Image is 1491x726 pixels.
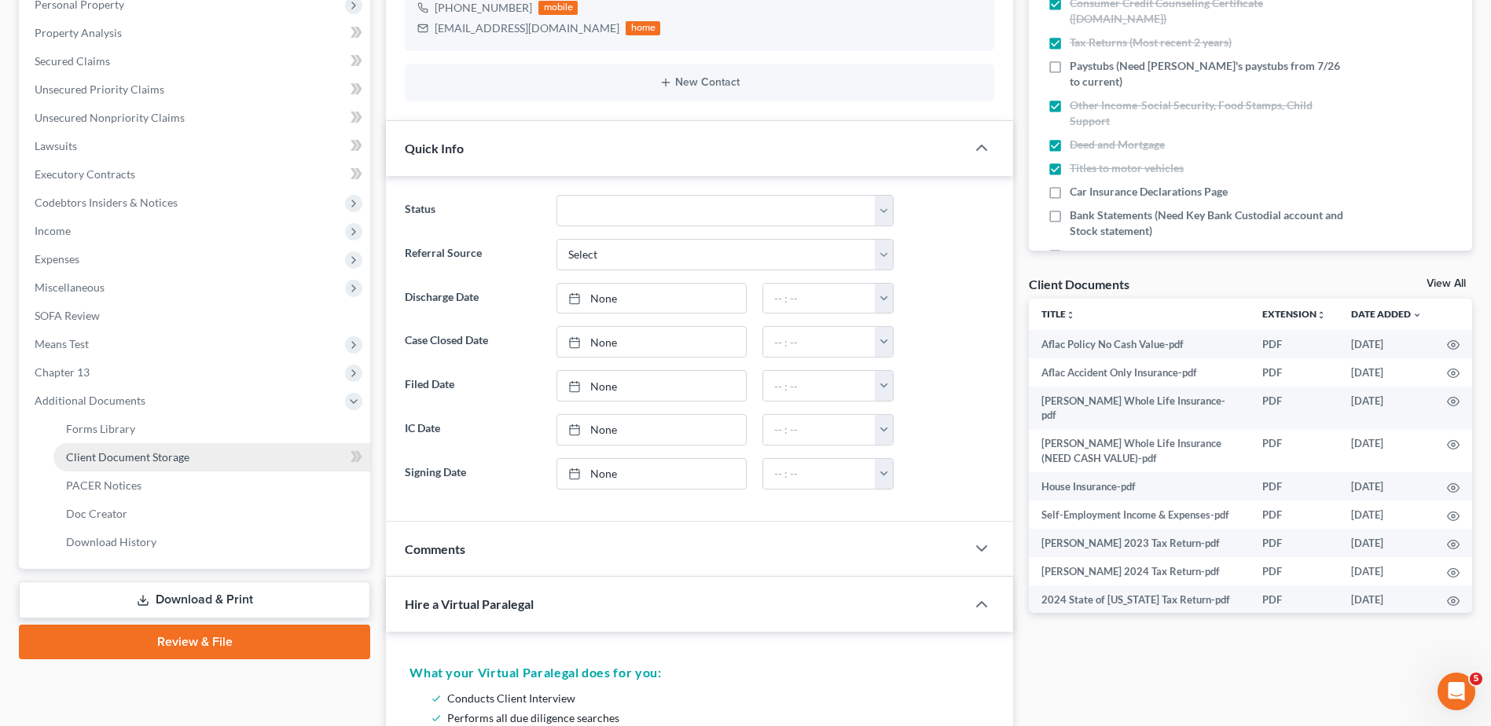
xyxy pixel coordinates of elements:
input: -- : -- [763,371,876,401]
td: PDF [1250,472,1339,500]
span: Deed and Mortgage [1070,137,1165,152]
a: None [557,459,746,489]
a: Extensionunfold_more [1262,308,1326,320]
span: Chapter 13 [35,365,90,379]
span: Tax Returns (Most recent 2 years) [1070,35,1232,50]
td: [DATE] [1339,430,1434,473]
a: Download & Print [19,581,370,618]
td: House Insurance-pdf [1029,472,1250,500]
td: [DATE] [1339,330,1434,358]
input: -- : -- [763,284,876,313]
a: None [557,371,746,401]
span: Unsecured Nonpriority Claims [35,111,185,124]
span: Codebtors Insiders & Notices [35,196,178,209]
span: SOFA Review [35,309,100,322]
span: Unsecured Priority Claims [35,82,164,96]
a: Forms Library [53,415,370,443]
td: PDF [1250,557,1339,585]
a: Doc Creator [53,500,370,528]
span: Life Insurance policies - Need Whole Life for [PERSON_NAME] that shows Cash Value and Marine Corp... [1070,247,1348,294]
a: Executory Contracts [22,160,370,189]
span: Miscellaneous [35,280,105,294]
td: [DATE] [1339,585,1434,614]
span: Doc Creator [66,507,127,520]
td: Aflac Policy No Cash Value-pdf [1029,330,1250,358]
a: SOFA Review [22,302,370,330]
label: IC Date [397,414,548,445]
span: Property Analysis [35,26,122,39]
span: Forms Library [66,422,135,435]
span: Comments [405,541,465,556]
i: unfold_more [1317,310,1326,320]
a: Property Analysis [22,19,370,47]
label: Discharge Date [397,283,548,314]
i: expand_more [1412,310,1422,320]
a: Secured Claims [22,47,370,75]
label: Case Closed Date [397,326,548,357]
li: Conducts Client Interview [447,688,983,708]
a: View All [1427,278,1466,289]
a: Download History [53,528,370,556]
td: Self-Employment Income & Expenses-pdf [1029,500,1250,529]
td: PDF [1250,387,1339,430]
span: 5 [1470,673,1482,685]
td: PDF [1250,529,1339,557]
label: Filed Date [397,370,548,401]
td: [DATE] [1339,387,1434,430]
a: None [557,284,746,313]
a: Client Document Storage [53,443,370,471]
span: Other Income-Social Security, Food Stamps, Child Support [1070,97,1348,129]
h5: What your Virtual Paralegal does for you: [409,663,990,682]
input: -- : -- [763,327,876,357]
td: [DATE] [1339,358,1434,387]
a: Unsecured Priority Claims [22,75,370,104]
span: Bank Statements (Need Key Bank Custodial account and Stock statement) [1070,207,1348,239]
td: Aflac Accident Only Insurance-pdf [1029,358,1250,387]
td: PDF [1250,585,1339,614]
a: None [557,415,746,445]
td: [PERSON_NAME] Whole Life Insurance-pdf [1029,387,1250,430]
div: [EMAIL_ADDRESS][DOMAIN_NAME] [435,20,619,36]
button: New Contact [417,76,982,89]
a: Unsecured Nonpriority Claims [22,104,370,132]
span: Secured Claims [35,54,110,68]
span: Expenses [35,252,79,266]
div: Client Documents [1029,276,1129,292]
span: Car Insurance Declarations Page [1070,184,1228,200]
span: Additional Documents [35,394,145,407]
td: [DATE] [1339,500,1434,529]
div: mobile [538,1,578,15]
span: Means Test [35,337,89,350]
td: PDF [1250,358,1339,387]
span: PACER Notices [66,478,141,492]
td: PDF [1250,330,1339,358]
span: Quick Info [405,141,464,156]
td: PDF [1250,430,1339,473]
td: [PERSON_NAME] 2023 Tax Return-pdf [1029,529,1250,557]
td: PDF [1250,500,1339,529]
td: [PERSON_NAME] Whole Life Insurance (NEED CASH VALUE)-pdf [1029,430,1250,473]
div: home [626,21,660,35]
input: -- : -- [763,415,876,445]
td: [PERSON_NAME] 2024 Tax Return-pdf [1029,557,1250,585]
td: [DATE] [1339,557,1434,585]
span: Titles to motor vehicles [1070,160,1184,176]
span: Paystubs (Need [PERSON_NAME]'s paystubs from 7/26 to current) [1070,58,1348,90]
a: Titleunfold_more [1041,308,1075,320]
a: Review & File [19,625,370,659]
span: Lawsuits [35,139,77,152]
span: Income [35,224,71,237]
label: Referral Source [397,239,548,270]
span: Hire a Virtual Paralegal [405,596,534,611]
a: Lawsuits [22,132,370,160]
span: Executory Contracts [35,167,135,181]
iframe: Intercom live chat [1438,673,1475,710]
label: Status [397,195,548,226]
a: None [557,327,746,357]
i: unfold_more [1066,310,1075,320]
td: [DATE] [1339,472,1434,500]
span: Download History [66,535,156,548]
label: Signing Date [397,458,548,489]
td: [DATE] [1339,529,1434,557]
a: PACER Notices [53,471,370,500]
